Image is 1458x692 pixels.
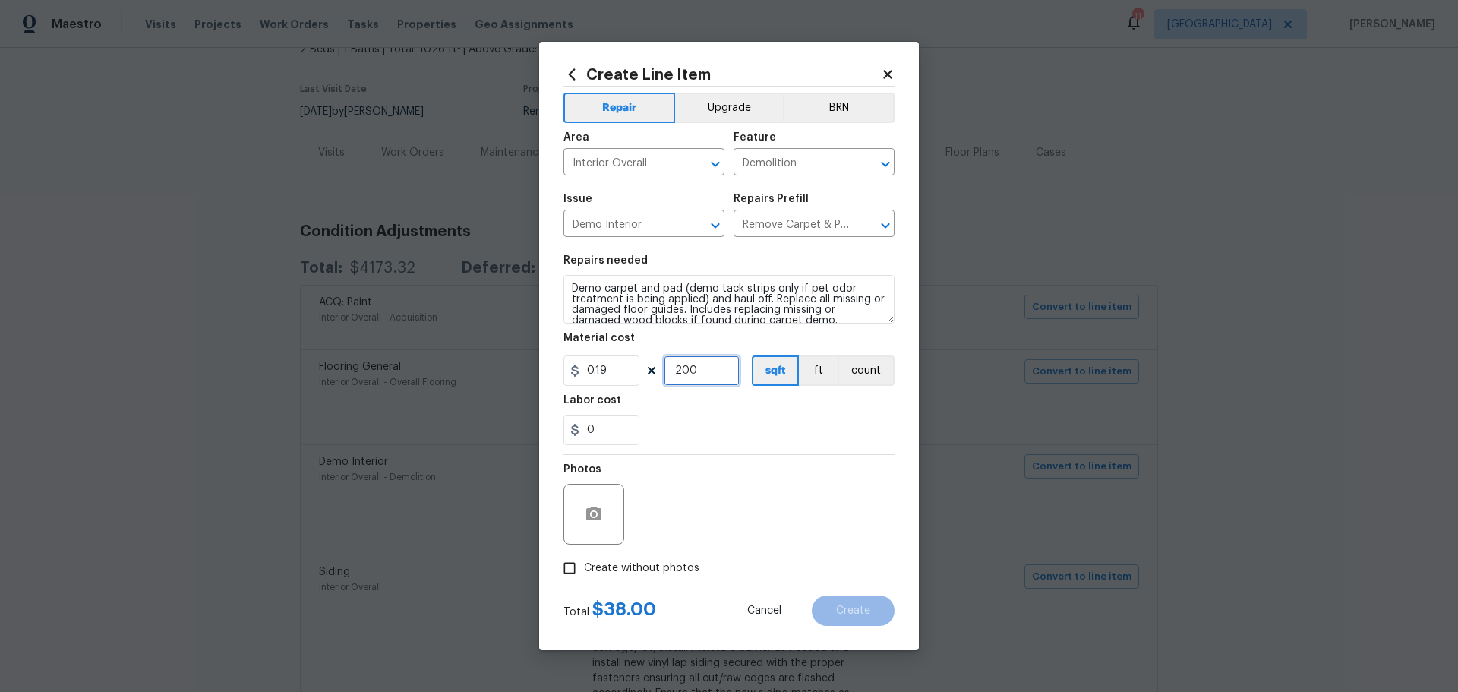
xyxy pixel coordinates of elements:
button: Open [705,215,726,236]
h5: Issue [563,194,592,204]
span: Cancel [747,605,781,617]
button: Upgrade [675,93,784,123]
button: Open [875,215,896,236]
button: ft [799,355,838,386]
span: $ 38.00 [592,600,656,618]
span: Create without photos [584,561,699,577]
button: Cancel [723,596,806,626]
button: sqft [752,355,799,386]
h5: Repairs Prefill [734,194,809,204]
div: Total [563,602,656,620]
button: count [838,355,895,386]
h5: Labor cost [563,395,621,406]
button: BRN [783,93,895,123]
h5: Repairs needed [563,255,648,266]
h2: Create Line Item [563,66,881,83]
button: Create [812,596,895,626]
textarea: Demo carpet and pad (demo tack strips only if pet odor treatment is being applied) and haul off. ... [563,275,895,324]
button: Repair [563,93,675,123]
h5: Material cost [563,333,635,343]
h5: Photos [563,464,601,475]
button: Open [875,153,896,175]
h5: Area [563,132,589,143]
button: Open [705,153,726,175]
span: Create [836,605,870,617]
h5: Feature [734,132,776,143]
